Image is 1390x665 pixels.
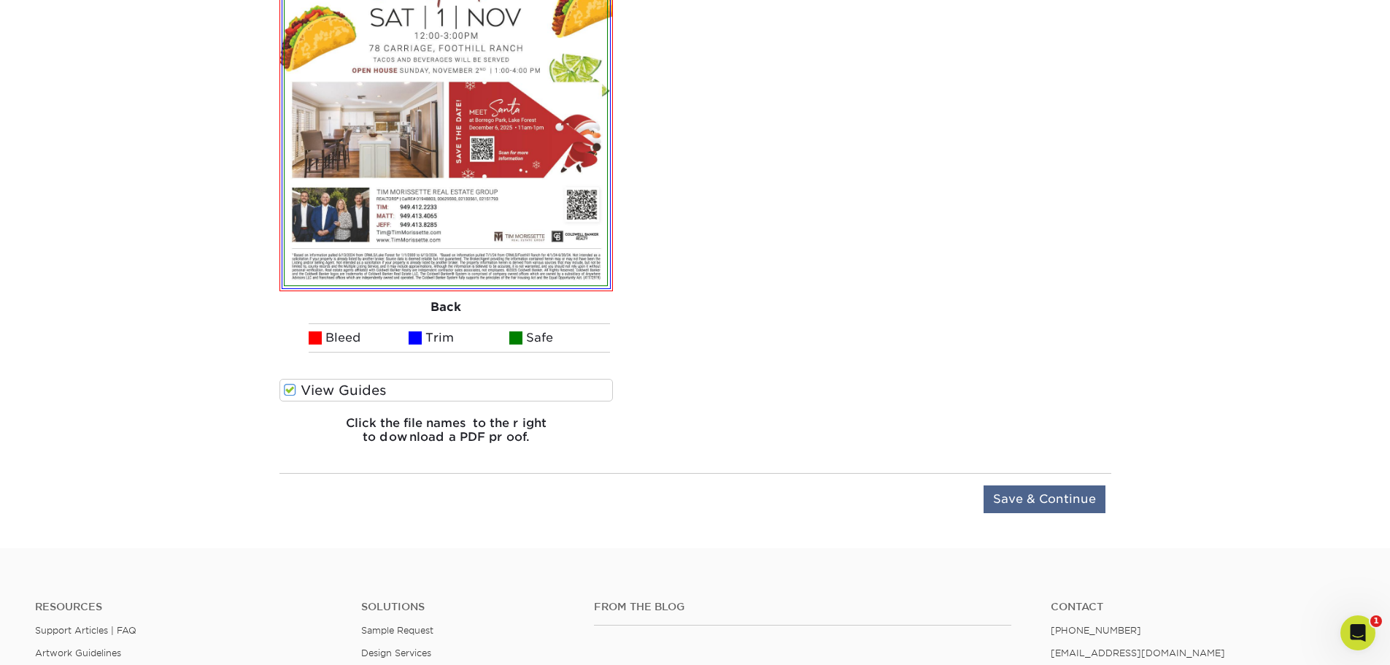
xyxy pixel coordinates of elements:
h4: From the Blog [594,601,1011,613]
a: Design Services [361,647,431,658]
span: 1 [1370,615,1382,627]
iframe: Intercom live chat [1340,615,1375,650]
li: Trim [409,323,509,353]
a: [PHONE_NUMBER] [1051,625,1141,636]
a: Sample Request [361,625,433,636]
li: Safe [509,323,610,353]
a: [EMAIL_ADDRESS][DOMAIN_NAME] [1051,647,1225,658]
a: Support Articles | FAQ [35,625,136,636]
li: Bleed [309,323,409,353]
a: Contact [1051,601,1355,613]
h6: Click the file names to the right to download a PDF proof. [279,416,614,455]
label: View Guides [279,379,614,401]
a: Artwork Guidelines [35,647,121,658]
input: Save & Continue [984,485,1105,513]
h4: Solutions [361,601,572,613]
div: Back [279,291,614,323]
h4: Resources [35,601,339,613]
